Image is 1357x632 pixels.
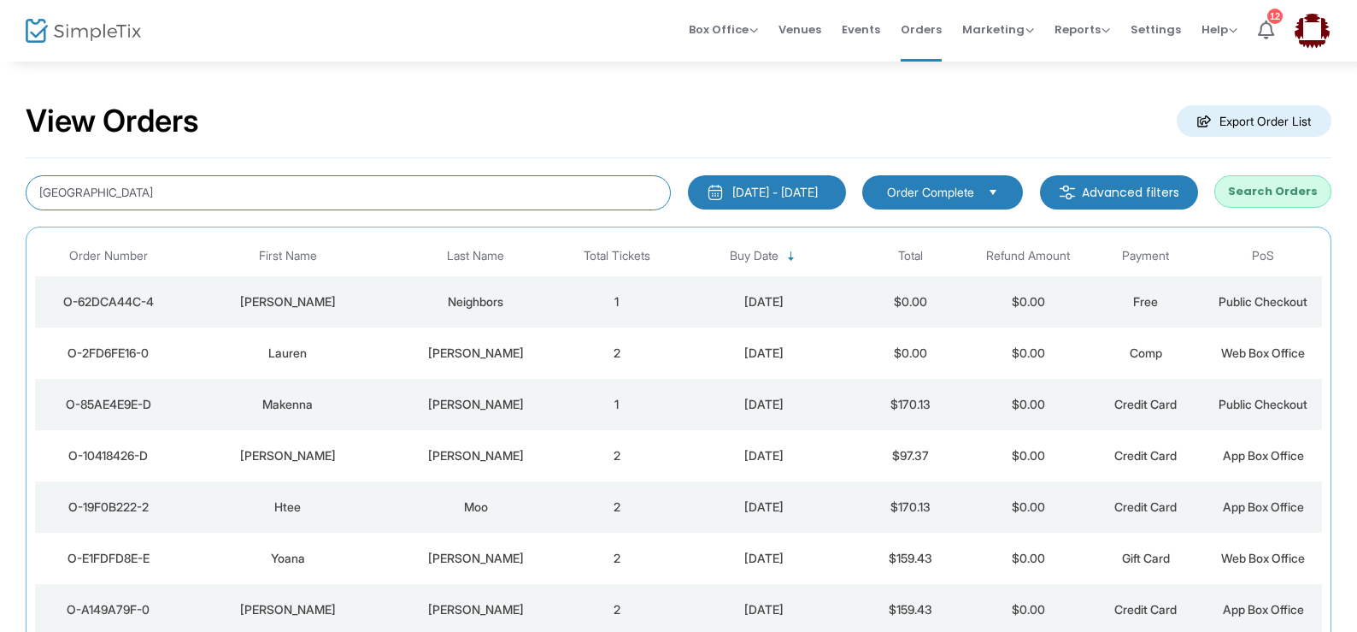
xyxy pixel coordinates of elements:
[969,533,1087,584] td: $0.00
[1040,175,1198,210] m-button: Advanced filters
[39,345,178,362] div: O-2FD6FE16-0
[186,293,390,310] div: Felisha
[969,328,1087,379] td: $0.00
[680,396,848,413] div: 8/24/2025
[397,345,554,362] div: Currier
[39,396,178,413] div: O-85AE4E9E-D
[732,184,818,201] div: [DATE] - [DATE]
[969,481,1087,533] td: $0.00
[1122,249,1169,263] span: Payment
[186,499,390,516] div: Htee
[397,396,554,413] div: Graham
[558,533,676,584] td: 2
[39,447,178,464] div: O-10418426-D
[39,601,178,618] div: O-A149A79F-0
[707,184,724,201] img: monthly
[397,293,554,310] div: Neighbors
[186,447,390,464] div: Camille
[689,21,758,38] span: Box Office
[1223,448,1304,463] span: App Box Office
[1114,499,1177,514] span: Credit Card
[901,8,942,51] span: Orders
[397,447,554,464] div: Barton
[969,236,1087,276] th: Refund Amount
[69,249,148,263] span: Order Number
[397,499,554,516] div: Moo
[1114,602,1177,617] span: Credit Card
[852,533,970,584] td: $159.43
[852,379,970,430] td: $170.13
[186,345,390,362] div: Lauren
[784,250,798,263] span: Sortable
[688,175,846,210] button: [DATE] - [DATE]
[680,601,848,618] div: 8/24/2025
[730,249,778,263] span: Buy Date
[397,550,554,567] div: Orozco
[558,328,676,379] td: 2
[969,379,1087,430] td: $0.00
[852,430,970,481] td: $97.37
[680,345,848,362] div: 8/25/2025
[26,103,199,140] h2: View Orders
[1059,184,1076,201] img: filter
[558,430,676,481] td: 2
[1252,249,1274,263] span: PoS
[1219,294,1307,309] span: Public Checkout
[1221,346,1305,360] span: Web Box Office
[1219,397,1307,411] span: Public Checkout
[447,249,504,263] span: Last Name
[680,550,848,567] div: 8/24/2025
[558,379,676,430] td: 1
[1122,551,1170,565] span: Gift Card
[558,236,676,276] th: Total Tickets
[852,328,970,379] td: $0.00
[1223,602,1304,617] span: App Box Office
[680,447,848,464] div: 8/24/2025
[852,276,970,328] td: $0.00
[1114,448,1177,463] span: Credit Card
[1114,397,1177,411] span: Credit Card
[962,21,1034,38] span: Marketing
[1214,175,1331,208] button: Search Orders
[259,249,317,263] span: First Name
[680,499,848,516] div: 8/24/2025
[778,8,821,51] span: Venues
[186,601,390,618] div: Ricky
[1054,21,1110,38] span: Reports
[1130,346,1162,360] span: Comp
[558,481,676,533] td: 2
[1177,105,1331,137] m-button: Export Order List
[39,293,178,310] div: O-62DCA44C-4
[1221,551,1305,565] span: Web Box Office
[680,293,848,310] div: 8/26/2025
[969,430,1087,481] td: $0.00
[1267,9,1283,24] div: 12
[397,601,554,618] div: Prusha
[26,175,671,210] input: Search by name, email, phone, order number, ip address, or last 4 digits of card
[1133,294,1158,309] span: Free
[1201,21,1237,38] span: Help
[852,236,970,276] th: Total
[969,276,1087,328] td: $0.00
[981,183,1005,202] button: Select
[39,550,178,567] div: O-E1FDFD8E-E
[186,550,390,567] div: Yoana
[186,396,390,413] div: Makenna
[842,8,880,51] span: Events
[558,276,676,328] td: 1
[1223,499,1304,514] span: App Box Office
[1131,8,1181,51] span: Settings
[39,499,178,516] div: O-19F0B222-2
[887,184,974,201] span: Order Complete
[852,481,970,533] td: $170.13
